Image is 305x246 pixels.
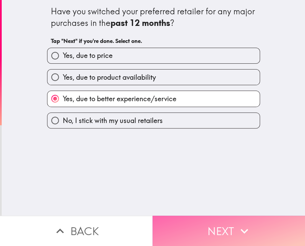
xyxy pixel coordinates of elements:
[63,94,176,104] span: Yes, due to better experience/service
[152,216,305,246] button: Next
[63,116,163,125] span: No, I stick with my usual retailers
[63,73,156,82] span: Yes, due to product availability
[47,113,260,128] button: No, I stick with my usual retailers
[51,37,256,45] h6: Tap "Next" if you're done. Select one.
[63,51,113,60] span: Yes, due to price
[111,18,170,28] b: past 12 months
[47,91,260,106] button: Yes, due to better experience/service
[47,48,260,63] button: Yes, due to price
[47,70,260,85] button: Yes, due to product availability
[51,6,256,29] div: Have you switched your preferred retailer for any major purchases in the ?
